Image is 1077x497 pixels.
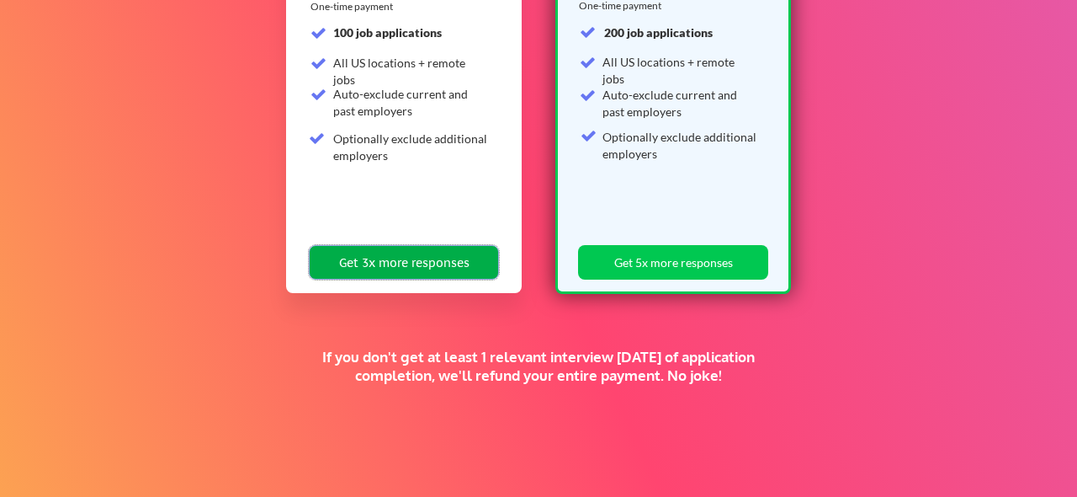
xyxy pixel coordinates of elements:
[333,55,489,88] div: All US locations + remote jobs
[602,129,758,162] div: Optionally exclude additional employers
[333,86,489,119] div: Auto-exclude current and past employers
[333,25,442,40] strong: 100 job applications
[309,245,499,280] button: Get 3x more responses
[292,348,785,385] div: If you don't get at least 1 relevant interview [DATE] of application completion, we'll refund you...
[602,87,758,120] div: Auto-exclude current and past employers
[602,54,758,87] div: All US locations + remote jobs
[333,131,489,163] div: Optionally exclude additional employers
[604,25,713,40] strong: 200 job applications
[578,245,768,280] button: Get 5x more responses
